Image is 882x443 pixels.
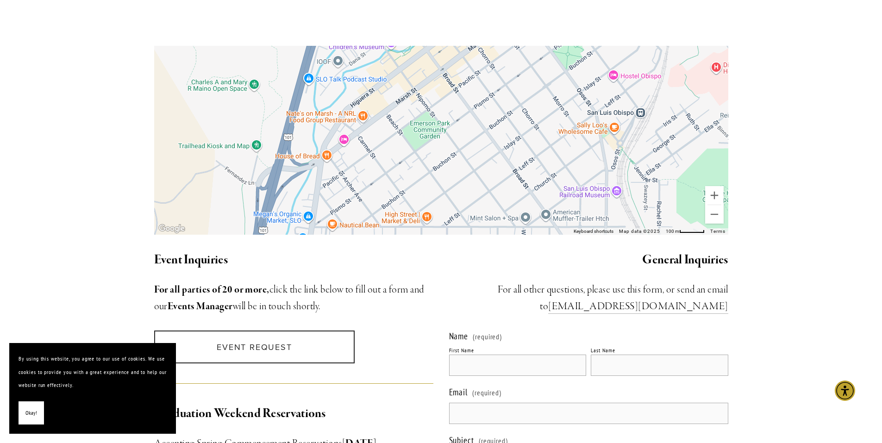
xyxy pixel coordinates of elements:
[710,229,726,234] a: Terms
[156,223,187,235] img: Google
[449,250,728,270] h2: General Inquiries
[154,404,433,424] h2: Graduation Weekend Reservations
[705,205,724,224] button: Zoom out
[619,229,660,234] span: Map data ©2025
[449,347,475,354] div: First Name
[19,352,167,392] p: By using this website, you agree to our use of cookies. We use cookies to provide you with a grea...
[449,387,468,398] span: Email
[449,331,469,342] span: Name
[154,250,433,270] h2: Event Inquiries
[9,343,176,434] section: Cookie banner
[25,406,37,420] span: Okay!
[591,347,615,354] div: Last Name
[548,300,728,314] a: [EMAIL_ADDRESS][DOMAIN_NAME]
[472,384,502,401] span: (required)
[154,331,355,363] a: Event Request
[168,300,233,313] strong: Events Manager
[156,223,187,235] a: Open this area in Google Maps (opens a new window)
[473,333,502,340] span: (required)
[154,281,433,315] h3: click the link below to fill out a form and our will be in touch shortly.
[705,186,724,205] button: Zoom in
[835,381,855,401] div: Accessibility Menu
[663,228,707,235] button: Map Scale: 100 m per 51 pixels
[449,281,728,315] h3: ​For all other questions, please use this form, or send an email to
[666,229,679,234] span: 100 m
[574,228,613,235] button: Keyboard shortcuts
[19,401,44,425] button: Okay!
[154,283,269,296] strong: For all parties of 20 or more,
